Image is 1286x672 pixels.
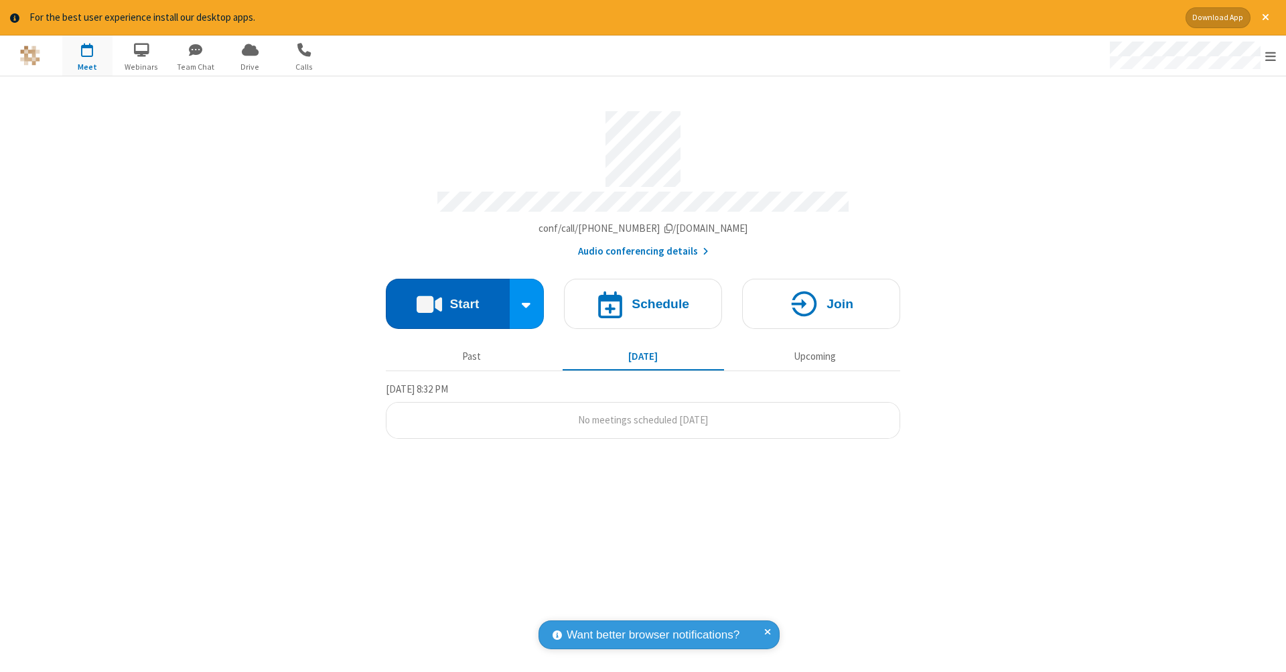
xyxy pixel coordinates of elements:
button: Join [742,279,900,329]
span: No meetings scheduled [DATE] [578,413,708,426]
button: Copy my meeting room linkCopy my meeting room link [539,221,748,237]
span: Want better browser notifications? [567,626,739,644]
span: Meet [62,61,113,73]
button: Upcoming [734,344,896,370]
h4: Join [827,297,853,310]
span: [DATE] 8:32 PM [386,383,448,395]
h4: Start [449,297,479,310]
button: Schedule [564,279,722,329]
button: Download App [1186,7,1251,28]
div: For the best user experience install our desktop apps. [29,10,1175,25]
button: Past [391,344,553,370]
img: QA Selenium DO NOT DELETE OR CHANGE [20,46,40,66]
span: Calls [279,61,330,73]
span: Copy my meeting room link [539,222,748,234]
button: Close alert [1255,7,1276,28]
div: Open menu [1097,36,1286,76]
div: Start conference options [510,279,545,329]
section: Account details [386,101,900,259]
span: Drive [225,61,275,73]
button: Start [386,279,510,329]
button: Logo [5,36,55,76]
span: Team Chat [171,61,221,73]
section: Today's Meetings [386,381,900,439]
h4: Schedule [632,297,689,310]
button: Audio conferencing details [578,244,709,259]
span: Webinars [117,61,167,73]
button: [DATE] [563,344,724,370]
